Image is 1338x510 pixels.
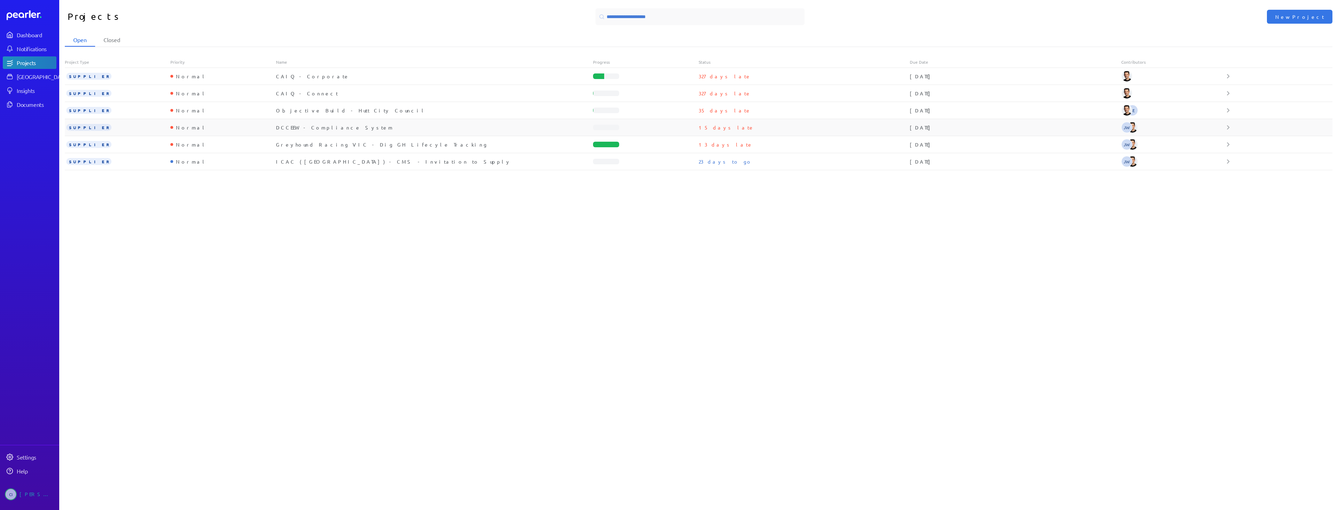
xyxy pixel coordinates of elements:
span: Carolina Irigoyen [5,488,17,500]
p: 23 days to go [699,158,752,165]
button: New Project [1267,10,1332,24]
span: SUPPLIER [66,124,111,131]
span: SUPPLIER [66,141,111,148]
span: Jeremy Williams [1121,139,1132,150]
div: Normal [173,107,207,114]
div: DCCEEW - Compliance System [276,124,593,131]
li: Open [65,33,95,47]
span: SUPPLIER [66,73,111,80]
div: Settings [17,454,56,461]
img: James Layton [1127,122,1138,133]
div: Name [276,59,593,65]
div: ICAC ([GEOGRAPHIC_DATA]) - CMS - Invitation to Supply [276,158,593,165]
a: Help [3,465,56,477]
img: James Layton [1121,105,1132,116]
a: [GEOGRAPHIC_DATA] [3,70,56,83]
div: Normal [173,90,207,97]
div: Objective Build - Hutt City Council [276,107,593,114]
img: James Layton [1127,156,1138,167]
div: Due Date [910,59,1121,65]
div: Normal [173,141,207,148]
a: Settings [3,451,56,463]
a: Dashboard [3,29,56,41]
a: Dashboard [7,10,56,20]
div: Help [17,468,56,474]
img: James Layton [1121,88,1132,99]
a: Projects [3,56,56,69]
div: Documents [17,101,56,108]
div: Normal [173,73,207,80]
span: Jeremy Williams [1121,156,1132,167]
div: CAIQ - Corporate [276,73,593,80]
p: 327 days late [699,73,751,80]
div: Project Type [65,59,170,65]
div: [DATE] [910,141,1121,148]
p: 13 days late [699,141,753,148]
h1: Projects [68,8,379,25]
div: [DATE] [910,90,1121,97]
div: [PERSON_NAME] [20,488,54,500]
span: SUPPLIER [66,107,111,114]
span: SUPPLIER [66,158,111,165]
div: [DATE] [910,107,1121,114]
img: James Layton [1121,71,1132,82]
span: New Project [1275,13,1324,20]
a: Documents [3,98,56,111]
div: Greyhound Racing VIC - Dig GH Lifecyle Tracking [276,141,593,148]
li: Closed [95,33,129,47]
p: 35 days late [699,107,751,114]
div: CAIQ - Connect [276,90,593,97]
div: Priority [170,59,276,65]
span: SUPPLIER [66,90,111,97]
p: 327 days late [699,90,751,97]
div: Notifications [17,45,56,52]
p: 15 days late [699,124,754,131]
span: Jeremy Williams [1121,122,1132,133]
img: James Layton [1127,139,1138,150]
div: Normal [173,158,207,165]
a: Insights [3,84,56,97]
div: [DATE] [910,73,1121,80]
div: [DATE] [910,124,1121,131]
span: Grant English [1127,105,1138,116]
div: Status [699,59,910,65]
a: CI[PERSON_NAME] [3,486,56,503]
div: Contributors [1121,59,1227,65]
div: [GEOGRAPHIC_DATA] [17,73,69,80]
div: Normal [173,124,207,131]
div: Dashboard [17,31,56,38]
div: [DATE] [910,158,1121,165]
div: Insights [17,87,56,94]
div: Progress [593,59,699,65]
div: Projects [17,59,56,66]
a: Notifications [3,42,56,55]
